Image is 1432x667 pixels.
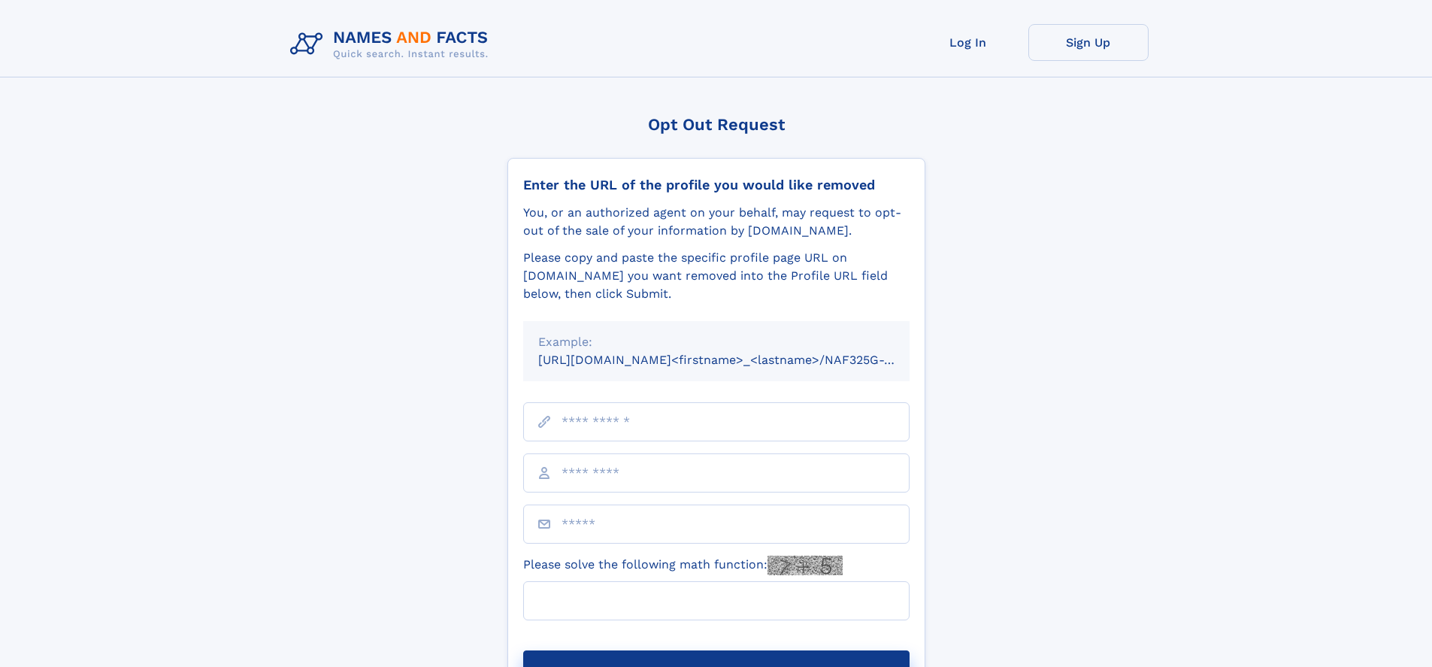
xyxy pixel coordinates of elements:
[1028,24,1149,61] a: Sign Up
[523,249,910,303] div: Please copy and paste the specific profile page URL on [DOMAIN_NAME] you want removed into the Pr...
[284,24,501,65] img: Logo Names and Facts
[908,24,1028,61] a: Log In
[538,353,938,367] small: [URL][DOMAIN_NAME]<firstname>_<lastname>/NAF325G-xxxxxxxx
[523,204,910,240] div: You, or an authorized agent on your behalf, may request to opt-out of the sale of your informatio...
[538,333,895,351] div: Example:
[507,115,925,134] div: Opt Out Request
[523,556,843,575] label: Please solve the following math function:
[523,177,910,193] div: Enter the URL of the profile you would like removed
